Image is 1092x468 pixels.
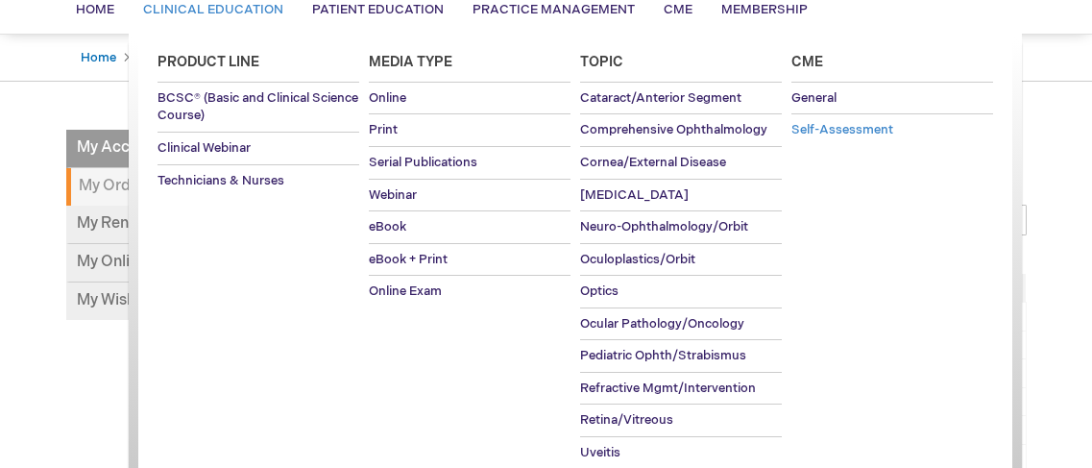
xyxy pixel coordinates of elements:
span: Serial Publications [369,155,477,170]
span: CME [664,2,692,17]
span: Technicians & Nurses [158,173,284,188]
strong: My Orders [66,168,280,206]
span: Self-Assessment [791,122,893,137]
span: Refractive Mgmt/Intervention [580,381,756,396]
span: Optics [580,283,619,299]
span: Webinar [369,187,417,203]
span: Comprehensive Ophthalmology [580,122,767,137]
span: Cataract/Anterior Segment [580,90,741,106]
span: Print [369,122,398,137]
span: Online Exam [369,283,442,299]
span: General [791,90,837,106]
span: Cme [791,54,823,70]
a: My Online Products [66,244,280,283]
span: Topic [580,54,623,70]
span: [MEDICAL_DATA] [580,187,689,203]
a: Home [81,50,116,65]
span: Clinical Webinar [158,140,251,156]
span: Clinical Education [143,2,283,17]
span: Neuro-Ophthalmology/Orbit [580,219,748,234]
span: Online [369,90,406,106]
span: Patient Education [312,2,444,17]
span: Practice Management [473,2,635,17]
span: Uveitis [580,445,620,460]
a: My Wish List [66,283,280,320]
span: BCSC® (Basic and Clinical Science Course) [158,90,358,124]
span: Pediatric Ophth/Strabismus [580,348,746,363]
span: Cornea/External Disease [580,155,726,170]
span: Membership [721,2,808,17]
span: Ocular Pathology/Oncology [580,316,744,332]
span: Retina/Vitreous [580,412,673,428]
span: Home [76,2,114,17]
span: Product Line [158,54,259,70]
span: eBook + Print [369,252,448,267]
span: eBook [369,219,406,234]
span: Media Type [369,54,452,70]
span: Oculoplastics/Orbit [580,252,695,267]
a: My Renewals [66,206,280,244]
